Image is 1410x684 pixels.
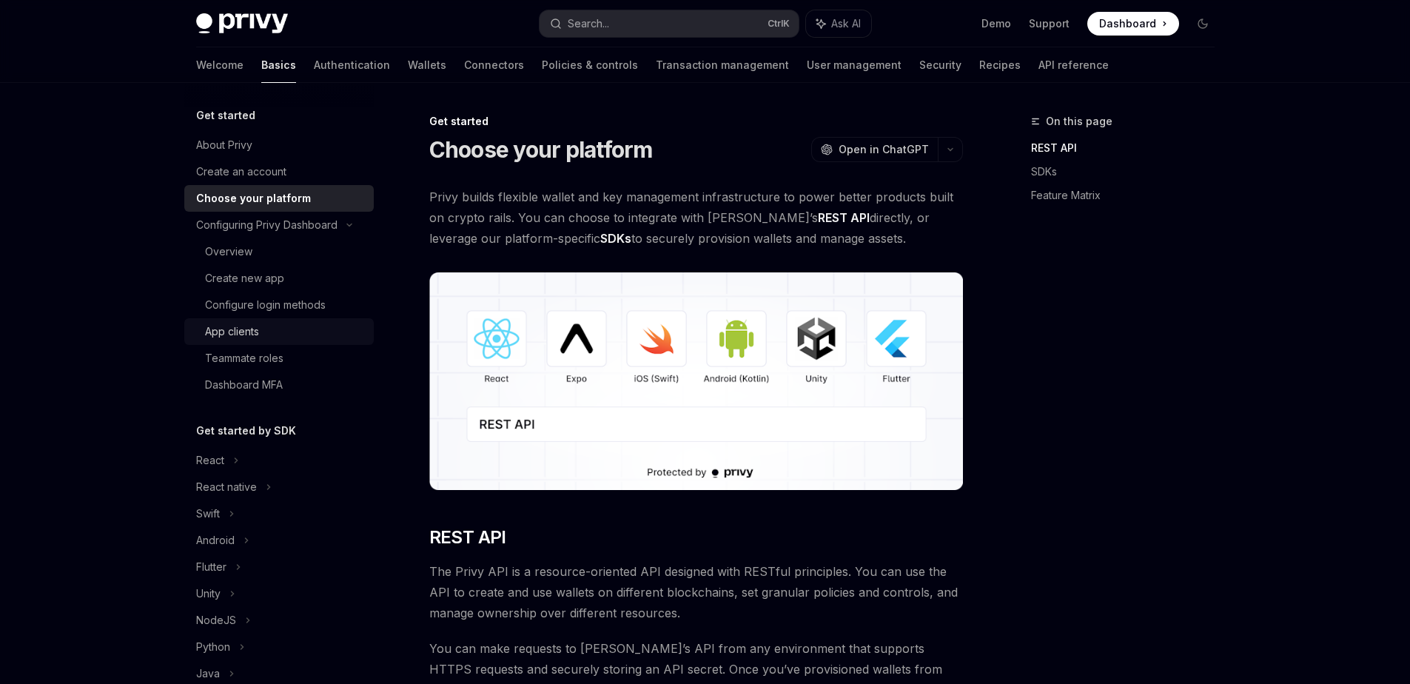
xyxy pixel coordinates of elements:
[196,611,236,629] div: NodeJS
[429,526,506,549] span: REST API
[1099,16,1156,31] span: Dashboard
[1031,160,1226,184] a: SDKs
[1031,184,1226,207] a: Feature Matrix
[979,47,1021,83] a: Recipes
[184,185,374,212] a: Choose your platform
[196,665,220,683] div: Java
[919,47,961,83] a: Security
[807,47,902,83] a: User management
[184,265,374,292] a: Create new app
[542,47,638,83] a: Policies & controls
[429,114,963,129] div: Get started
[408,47,446,83] a: Wallets
[184,292,374,318] a: Configure login methods
[196,452,224,469] div: React
[314,47,390,83] a: Authentication
[429,187,963,249] span: Privy builds flexible wallet and key management infrastructure to power better products built on ...
[1029,16,1070,31] a: Support
[261,47,296,83] a: Basics
[184,372,374,398] a: Dashboard MFA
[196,216,338,234] div: Configuring Privy Dashboard
[205,376,283,394] div: Dashboard MFA
[184,345,374,372] a: Teammate roles
[600,231,631,246] strong: SDKs
[196,505,220,523] div: Swift
[196,107,255,124] h5: Get started
[1087,12,1179,36] a: Dashboard
[1191,12,1215,36] button: Toggle dark mode
[205,269,284,287] div: Create new app
[429,136,653,163] h1: Choose your platform
[196,163,286,181] div: Create an account
[981,16,1011,31] a: Demo
[196,422,296,440] h5: Get started by SDK
[464,47,524,83] a: Connectors
[184,132,374,158] a: About Privy
[205,323,259,341] div: App clients
[429,561,963,623] span: The Privy API is a resource-oriented API designed with RESTful principles. You can use the API to...
[1038,47,1109,83] a: API reference
[1031,136,1226,160] a: REST API
[184,158,374,185] a: Create an account
[429,272,963,490] img: images/Platform2.png
[196,532,235,549] div: Android
[196,136,252,154] div: About Privy
[656,47,789,83] a: Transaction management
[196,478,257,496] div: React native
[811,137,938,162] button: Open in ChatGPT
[806,10,871,37] button: Ask AI
[540,10,799,37] button: Search...CtrlK
[205,296,326,314] div: Configure login methods
[1046,113,1112,130] span: On this page
[839,142,929,157] span: Open in ChatGPT
[196,190,311,207] div: Choose your platform
[568,15,609,33] div: Search...
[184,238,374,265] a: Overview
[196,558,226,576] div: Flutter
[196,638,230,656] div: Python
[196,585,221,603] div: Unity
[831,16,861,31] span: Ask AI
[184,318,374,345] a: App clients
[818,210,870,225] strong: REST API
[196,47,244,83] a: Welcome
[768,18,790,30] span: Ctrl K
[205,243,252,261] div: Overview
[205,349,283,367] div: Teammate roles
[196,13,288,34] img: dark logo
